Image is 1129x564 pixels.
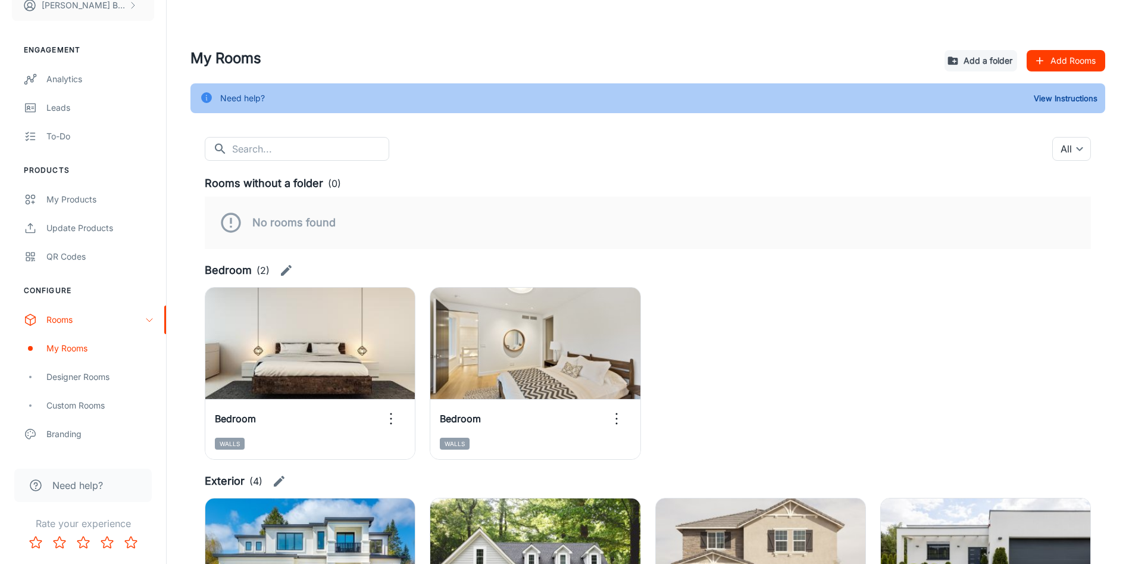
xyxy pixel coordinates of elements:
[46,313,145,326] div: Rooms
[48,531,71,554] button: Rate 2 star
[46,130,154,143] div: To-do
[1052,137,1091,161] div: All
[328,176,341,191] p: (0)
[46,101,154,114] div: Leads
[95,531,119,554] button: Rate 4 star
[24,531,48,554] button: Rate 1 star
[46,370,154,384] div: Designer Rooms
[119,531,143,554] button: Rate 5 star
[46,399,154,412] div: Custom Rooms
[1027,50,1105,71] button: Add Rooms
[10,516,157,531] p: Rate your experience
[71,531,95,554] button: Rate 3 star
[215,438,245,450] span: Walls
[257,263,270,278] p: (2)
[232,137,389,161] input: Search...
[440,412,481,426] h6: Bedroom
[190,48,935,69] h4: My Rooms
[46,342,154,355] div: My Rooms
[205,262,252,279] h6: Bedroom
[46,73,154,86] div: Analytics
[46,222,154,235] div: Update Products
[46,428,154,441] div: Branding
[440,438,470,450] span: Walls
[945,50,1017,71] button: Add a folder
[46,250,154,263] div: QR Codes
[252,214,336,231] h6: No rooms found
[46,193,154,206] div: My Products
[205,473,245,490] h6: Exterior
[249,474,262,488] p: (4)
[205,175,323,192] h6: Rooms without a folder
[52,478,103,493] span: Need help?
[1031,89,1100,107] button: View Instructions
[220,87,265,110] div: Need help?
[215,412,256,426] h6: Bedroom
